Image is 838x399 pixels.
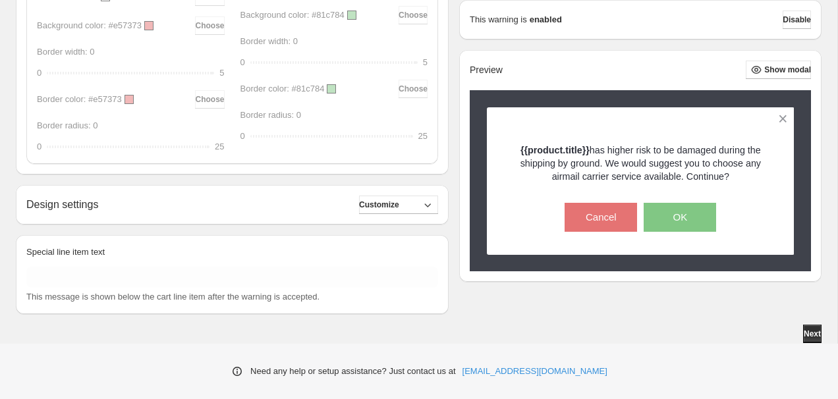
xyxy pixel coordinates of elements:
[803,325,822,343] button: Next
[783,11,811,29] button: Disable
[26,247,105,257] span: Special line item text
[359,196,438,214] button: Customize
[5,11,405,35] body: Rich Text Area. Press ALT-0 for help.
[520,145,590,155] strong: {{product.title}}
[510,144,771,183] p: has higher risk to be damaged during the shipping by ground. We would suggest you to choose any a...
[565,203,637,232] button: Cancel
[462,365,607,378] a: [EMAIL_ADDRESS][DOMAIN_NAME]
[26,292,320,302] span: This message is shown below the cart line item after the warning is accepted.
[644,203,716,232] button: OK
[26,198,98,211] h2: Design settings
[746,61,811,79] button: Show modal
[470,13,527,26] p: This warning is
[530,13,562,26] strong: enabled
[470,65,503,76] h2: Preview
[764,65,811,75] span: Show modal
[783,14,811,25] span: Disable
[359,199,399,210] span: Customize
[804,329,821,339] span: Next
